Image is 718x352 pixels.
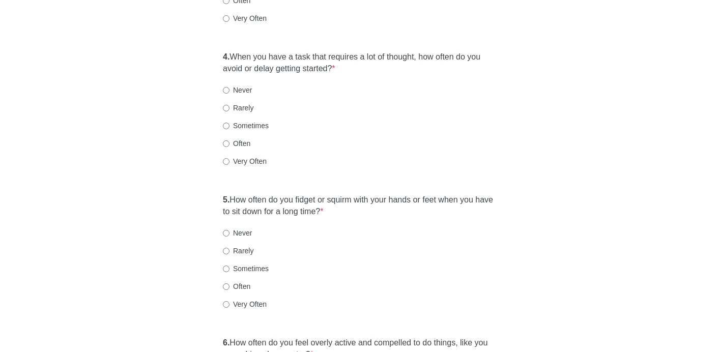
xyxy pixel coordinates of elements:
input: Rarely [223,105,229,111]
label: Never [223,85,252,95]
input: Very Often [223,158,229,165]
label: Rarely [223,103,253,113]
strong: 6. [223,338,229,347]
strong: 4. [223,52,229,61]
label: How often do you fidget or squirm with your hands or feet when you have to sit down for a long time? [223,194,495,218]
input: Often [223,283,229,290]
label: Never [223,228,252,238]
label: Often [223,281,250,291]
strong: 5. [223,195,229,204]
input: Sometimes [223,266,229,272]
input: Often [223,140,229,147]
label: When you have a task that requires a lot of thought, how often do you avoid or delay getting star... [223,51,495,75]
label: Rarely [223,246,253,256]
label: Very Often [223,156,267,166]
input: Rarely [223,248,229,254]
input: Never [223,230,229,237]
label: Very Often [223,299,267,309]
input: Never [223,87,229,94]
input: Very Often [223,15,229,22]
label: Very Often [223,13,267,23]
input: Sometimes [223,123,229,129]
input: Very Often [223,301,229,308]
label: Sometimes [223,121,269,131]
label: Often [223,138,250,149]
label: Sometimes [223,263,269,274]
